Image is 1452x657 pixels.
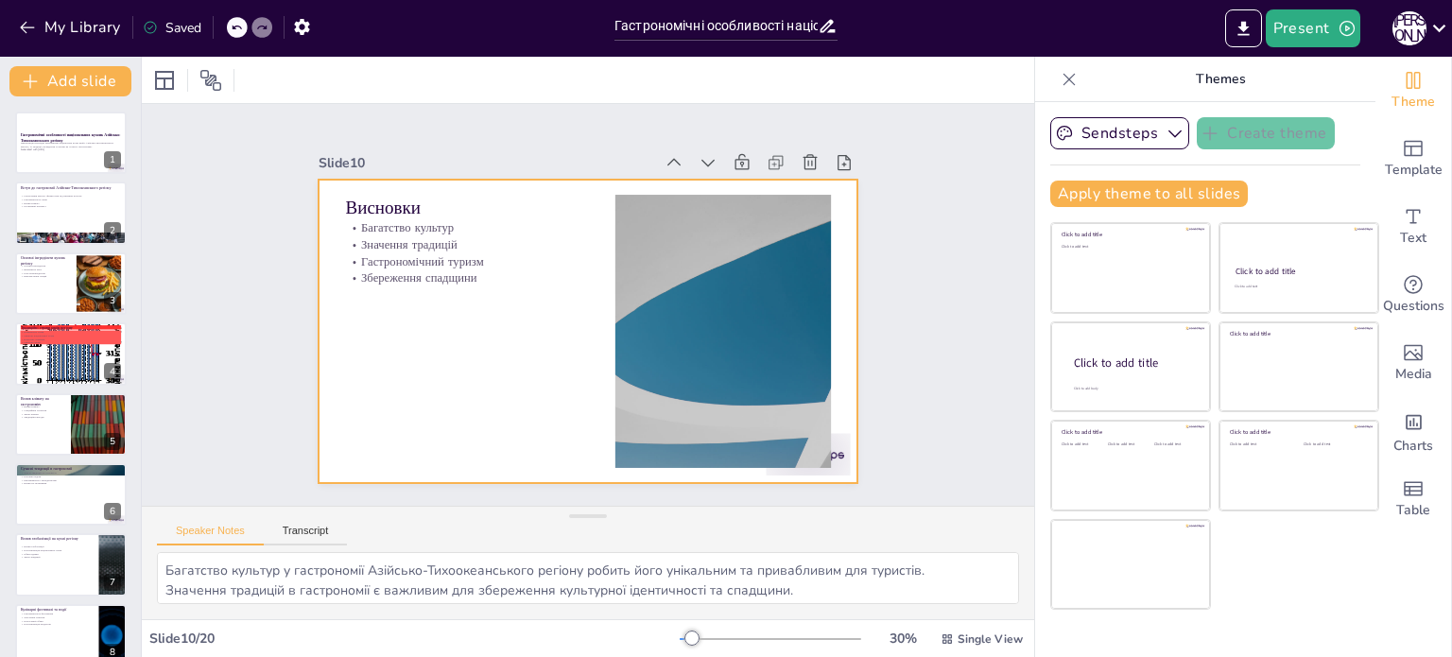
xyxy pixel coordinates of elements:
div: Click to add title [1236,266,1361,277]
div: 2 [104,222,121,239]
textarea: Багатство культур у гастрономії Азійсько-Тихоокеанського регіону робить його унікальним та приваб... [157,552,1019,604]
p: Вплив глобалізації на кухні регіону [21,537,94,543]
div: 5 [104,433,121,450]
p: Вплив глобалізації [21,545,94,549]
div: Click to add text [1304,442,1363,447]
p: Специфічні культури [21,408,65,412]
button: Add slide [9,66,131,96]
p: Різноманітність фестивалів [21,612,94,615]
p: Висновки [345,195,588,220]
p: Гастрономія регіону формується під впливом культур [21,194,121,198]
div: Click to add title [1062,428,1197,436]
div: 1 [104,151,121,168]
div: Add text boxes [1375,193,1451,261]
p: Вступ до гастрономії Азійсько-Тихоокеанського регіону [21,185,121,191]
p: Гастрономічний туризм [345,253,588,270]
p: Основні інгредієнти [21,264,71,268]
p: Використання спецій [21,274,71,278]
span: Традиційні страви країн регіону [21,326,73,331]
p: Вплив на споживачів [21,482,121,486]
div: Add images, graphics, shapes or video [1375,329,1451,397]
div: Click to add text [1230,442,1289,447]
span: Template [1385,160,1443,181]
p: Популяризація національних страв [21,549,94,553]
div: Click to add text [1154,442,1197,447]
div: 4 [104,363,121,380]
p: Експерименти з інгредієнтами [21,478,121,482]
span: Theme [1391,92,1435,112]
p: Унікальність страв [20,331,121,335]
p: Значення традицій [345,236,588,253]
div: Saved [143,19,201,37]
button: Apply theme to all slides [1050,181,1248,207]
p: Історичний контекст [21,204,121,208]
span: Position [199,69,222,92]
div: https://cdn.sendsteps.com/images/logo/sendsteps_logo_white.pnghttps://cdn.sendsteps.com/images/lo... [15,112,127,174]
div: Click to add title [1074,354,1195,371]
p: Themes [1084,57,1357,102]
div: Click to add text [1062,245,1197,250]
p: Generated with [URL] [21,148,121,152]
p: Зміна традицій [21,556,94,560]
div: Click to add title [1230,428,1365,436]
p: Вплив клімату [21,405,65,408]
button: Sendsteps [1050,117,1189,149]
div: Get real-time input from your audience [1375,261,1451,329]
span: Table [1396,500,1430,521]
div: Add ready made slides [1375,125,1451,193]
div: Change the overall theme [1375,57,1451,125]
span: Media [1395,364,1432,385]
div: 7 [104,574,121,591]
div: Add a table [1375,465,1451,533]
button: Export to PowerPoint [1225,9,1262,47]
p: Культурне значення [20,337,121,341]
p: Вплив клімату [21,200,121,204]
div: Slide 10 [319,154,654,172]
div: Click to add text [1235,285,1360,289]
p: Культурний обмін [21,619,94,623]
p: Зміни клімату [21,412,65,416]
div: Ю [PERSON_NAME] [1392,11,1426,45]
div: Click to add text [1108,442,1150,447]
p: Важливість рису [21,268,71,271]
p: Злиття традицій та сучасності [21,472,121,475]
button: Ю [PERSON_NAME] [1392,9,1426,47]
p: Основні інгредієнти кухонь регіону [21,255,71,266]
div: 7 [15,533,127,596]
button: Speaker Notes [157,525,264,545]
div: 30 % [880,630,925,648]
input: Insert title [614,12,818,40]
button: Transcript [264,525,348,545]
p: Збереження спадщини [345,269,588,286]
div: Click to add text [1062,442,1104,447]
div: https://cdn.sendsteps.com/images/logo/sendsteps_logo_white.pnghttps://cdn.sendsteps.com/images/lo... [15,463,127,526]
div: 6 [104,503,121,520]
p: Символи національної кухні [20,335,121,338]
p: Презентація розглядає різноманітні національні кухні країн Азійсько-Тихоокеанського регіону, їх т... [21,142,121,148]
p: Естетика подачі [21,475,121,478]
div: https://cdn.sendsteps.com/images/logo/sendsteps_logo_white.pnghttps://cdn.sendsteps.com/images/lo... [15,393,127,456]
p: Вплив клімату на гастрономію [21,396,65,406]
button: My Library [14,12,129,43]
div: Layout [149,65,180,95]
div: https://cdn.sendsteps.com/images/logo/sendsteps_logo_white.pnghttps://cdn.sendsteps.com/images/lo... [15,322,127,385]
div: Slide 10 / 20 [149,630,680,648]
strong: Гастрономічні особливості національних кухонь Азійсько-Тихоокеанського регіону [21,132,120,143]
p: Залучення туристів [21,615,94,619]
button: Create theme [1197,117,1335,149]
span: Single View [958,631,1023,647]
p: Обмін ідеями [21,552,94,556]
p: Багатство культур [345,219,588,236]
p: Роль морепродуктів [21,271,71,275]
div: Click to add title [1230,330,1365,337]
div: Add charts and graphs [1375,397,1451,465]
p: Кулінарні фестивалі та події [21,607,94,613]
span: Questions [1383,296,1444,317]
div: Click to add title [1062,231,1197,238]
p: Святкові страви [20,341,121,345]
div: 3 [104,292,121,309]
button: Present [1266,9,1360,47]
p: Традиційні методи [21,415,65,419]
span: Text [1400,228,1426,249]
div: https://cdn.sendsteps.com/images/logo/sendsteps_logo_white.pnghttps://cdn.sendsteps.com/images/lo... [15,252,127,315]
